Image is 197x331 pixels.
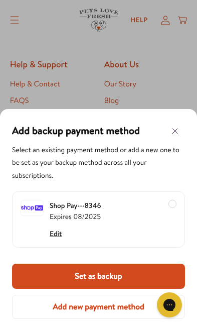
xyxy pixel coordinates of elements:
[152,289,187,321] iframe: Gorgias live chat messenger
[12,145,179,180] span: Select an existing payment method or add a new one to be set as your backup method across all you...
[50,228,62,239] button: Edit
[12,123,140,139] span: Add backup payment method
[12,264,185,289] button: Set as backup
[12,295,185,319] button: Add new payment method
[21,200,44,216] img: svg%3E
[50,211,101,222] span: Expires 08/2025
[50,200,101,211] span: Shop Pay ···· 8346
